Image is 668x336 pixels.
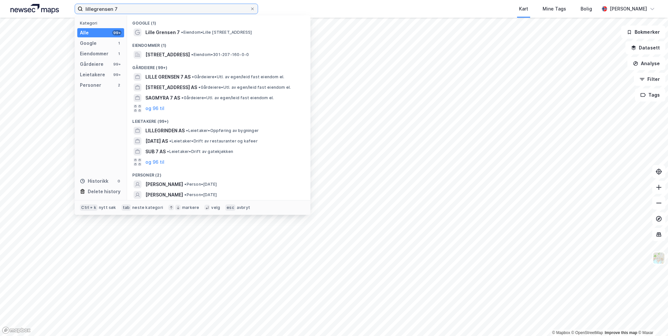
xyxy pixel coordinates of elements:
span: [STREET_ADDRESS] [145,51,190,59]
span: SUB 7 AS [145,148,166,156]
span: • [184,182,186,187]
div: Eiendommer [80,50,108,58]
span: Gårdeiere • Utl. av egen/leid fast eiendom el. [192,74,284,80]
div: 1 [116,41,121,46]
div: nytt søk [99,205,116,210]
span: [PERSON_NAME] [145,180,183,188]
div: Kart [519,5,528,13]
span: Leietaker • Drift av gatekjøkken [167,149,233,154]
span: • [167,149,169,154]
span: LILLEGRINDEN AS [145,127,185,135]
span: Gårdeiere • Utl. av egen/leid fast eiendom el. [198,85,291,90]
div: Kategori [80,21,124,26]
span: • [192,74,194,79]
div: Personer (2) [127,167,310,179]
span: • [198,85,200,90]
span: • [181,30,183,35]
img: Z [653,252,665,264]
div: Google (1) [127,15,310,27]
div: esc [225,204,235,211]
span: [STREET_ADDRESS] AS [145,84,197,91]
button: Bokmerker [621,26,665,39]
div: Leietakere (99+) [127,114,310,125]
div: Gårdeiere (99+) [127,60,310,72]
span: [PERSON_NAME] [145,191,183,199]
div: Eiendommer (1) [127,38,310,49]
button: Tags [635,88,665,102]
div: tab [121,204,131,211]
div: markere [182,205,199,210]
span: LILLE GRENSEN 7 AS [145,73,191,81]
div: Ctrl + k [80,204,98,211]
span: • [169,139,171,143]
div: 99+ [112,62,121,67]
span: • [191,52,193,57]
div: Bolig [581,5,592,13]
div: 99+ [112,72,121,77]
div: avbryt [237,205,250,210]
div: Delete history [88,188,121,196]
span: Leietaker • Drift av restauranter og kafeer [169,139,257,144]
span: Person • [DATE] [184,182,217,187]
div: 0 [116,178,121,184]
a: Mapbox homepage [2,327,31,334]
button: Filter [634,73,665,86]
div: Personer [80,81,101,89]
div: velg [211,205,220,210]
button: og 96 til [145,158,164,166]
button: Analyse [627,57,665,70]
span: SAGMYRA 7 AS [145,94,180,102]
span: Lille Grensen 7 [145,28,180,36]
div: Gårdeiere [80,60,103,68]
button: Datasett [625,41,665,54]
span: [DATE] AS [145,137,168,145]
div: [PERSON_NAME] [610,5,647,13]
div: 99+ [112,30,121,35]
span: Gårdeiere • Utl. av egen/leid fast eiendom el. [181,95,274,101]
div: 2 [116,83,121,88]
span: Eiendom • 301-207-160-0-0 [191,52,249,57]
div: Leietakere [80,71,105,79]
div: Historikk [80,177,108,185]
div: Mine Tags [543,5,566,13]
span: Eiendom • Lille [STREET_ADDRESS] [181,30,252,35]
div: 1 [116,51,121,56]
iframe: Chat Widget [635,305,668,336]
a: Improve this map [605,330,637,335]
span: • [181,95,183,100]
a: OpenStreetMap [571,330,603,335]
span: • [186,128,188,133]
div: Google [80,39,97,47]
input: Søk på adresse, matrikkel, gårdeiere, leietakere eller personer [83,4,250,14]
span: Person • [DATE] [184,192,217,197]
img: logo.a4113a55bc3d86da70a041830d287a7e.svg [10,4,59,14]
span: • [184,192,186,197]
div: neste kategori [132,205,163,210]
span: Leietaker • Oppføring av bygninger [186,128,259,133]
button: og 96 til [145,104,164,112]
div: Alle [80,29,89,37]
a: Mapbox [552,330,570,335]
